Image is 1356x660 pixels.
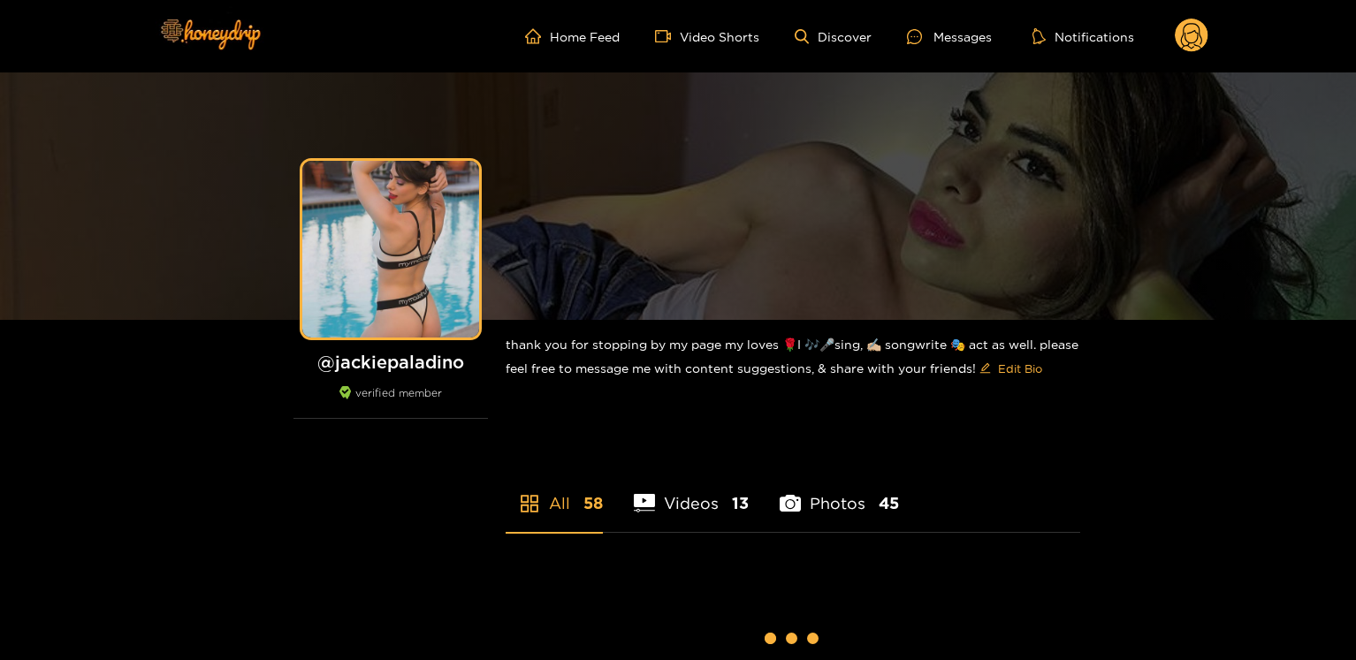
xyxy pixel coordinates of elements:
[907,27,992,47] div: Messages
[1027,27,1139,45] button: Notifications
[655,28,680,44] span: video-camera
[976,354,1046,383] button: editEdit Bio
[655,28,759,44] a: Video Shorts
[519,493,540,514] span: appstore
[583,492,603,514] span: 58
[525,28,620,44] a: Home Feed
[780,452,899,532] li: Photos
[795,29,872,44] a: Discover
[506,452,603,532] li: All
[293,351,488,373] h1: @ jackiepaladino
[525,28,550,44] span: home
[732,492,749,514] span: 13
[998,360,1042,377] span: Edit Bio
[293,386,488,419] div: verified member
[879,492,899,514] span: 45
[979,362,991,376] span: edit
[634,452,749,532] li: Videos
[506,320,1080,397] div: thank you for stopping by my page my loves 🌹I 🎶🎤sing, ✍🏼 songwrite 🎭 act as well. please feel fre...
